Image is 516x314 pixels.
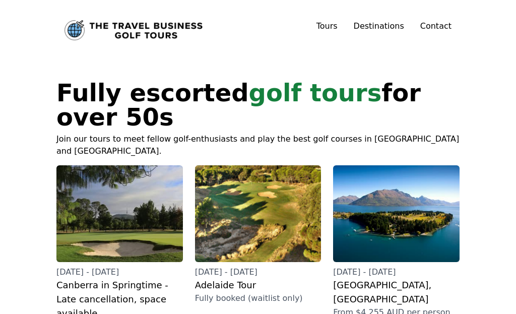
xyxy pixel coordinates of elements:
a: [DATE] - [DATE]Adelaide TourFully booked (waitlist only) [195,165,321,304]
p: Fully booked (waitlist only) [195,292,321,304]
img: The Travel Business Golf Tours logo [64,20,203,40]
a: Destinations [354,21,404,31]
a: Link to home page [64,20,203,40]
p: [DATE] - [DATE] [333,266,460,278]
h1: Fully escorted for over 50s [56,81,460,129]
span: golf tours [249,79,382,107]
a: Tours [316,21,338,31]
h2: [GEOGRAPHIC_DATA], [GEOGRAPHIC_DATA] [333,278,460,306]
h2: Adelaide Tour [195,278,321,292]
p: [DATE] - [DATE] [56,266,183,278]
p: Join our tours to meet fellow golf-enthusiasts and play the best golf courses in [GEOGRAPHIC_DATA... [56,133,460,157]
p: [DATE] - [DATE] [195,266,321,278]
a: Contact [420,20,451,32]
